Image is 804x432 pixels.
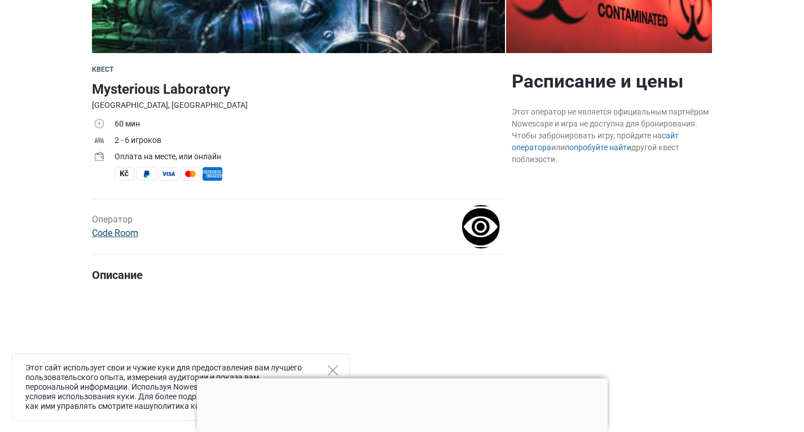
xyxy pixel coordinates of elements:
[92,213,138,240] div: Оператор
[115,167,134,181] span: Наличные
[137,167,156,181] span: PayPal
[92,66,114,73] span: Квест
[203,167,222,181] span: American Express
[115,133,503,150] td: 2 - 6 игроков
[92,268,503,282] h4: Описание
[92,79,503,99] h1: Mysterious Laboratory
[115,117,503,133] td: 60 мин
[512,70,713,93] h2: Расписание и цены
[328,365,338,376] button: Close
[115,151,503,163] div: Оплата на месте, или онлайн
[92,99,503,111] div: [GEOGRAPHIC_DATA], [GEOGRAPHIC_DATA]
[197,378,608,429] iframe: Advertisement
[459,205,503,248] img: 43fa7f58b7eac7acl.png
[11,354,350,421] div: Этот сайт использует свои и чужие куки для предоставления вам лучшего пользовательского опыта, из...
[92,228,138,238] a: Code Room
[512,106,713,165] div: Этот оператор не является официальным партнёром Nowescape и игра не доступна для бронирования. Чт...
[159,167,178,181] span: Visa
[565,143,631,152] a: попробуйте найти
[181,167,200,181] span: MasterCard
